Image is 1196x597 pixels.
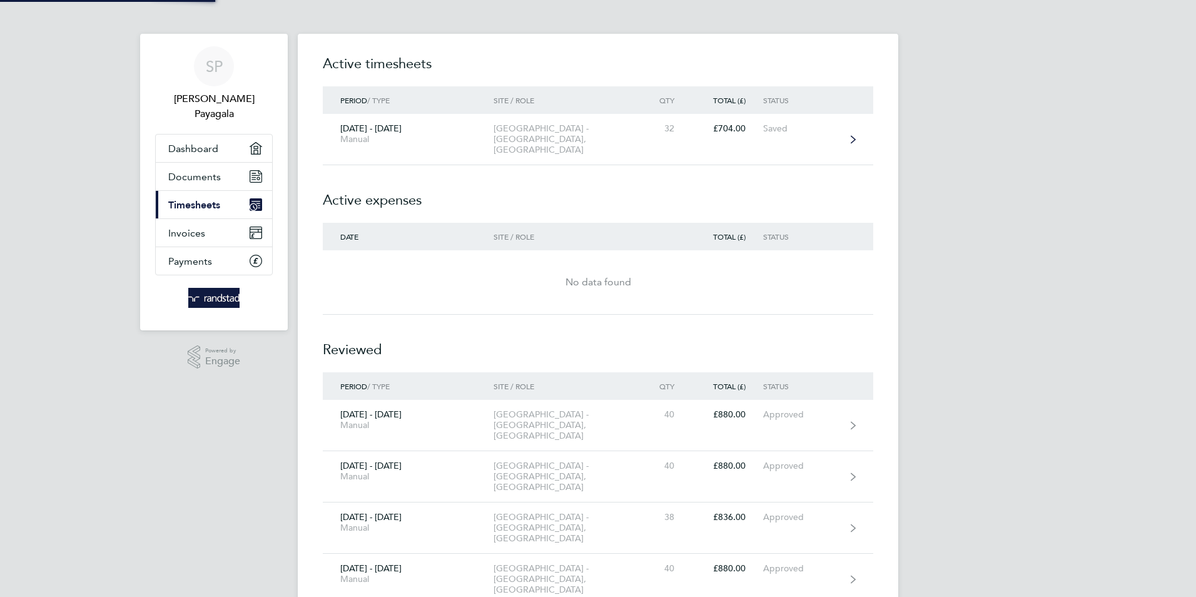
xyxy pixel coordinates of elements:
div: £880.00 [692,563,763,574]
a: [DATE] - [DATE]Manual[GEOGRAPHIC_DATA] - [GEOGRAPHIC_DATA], [GEOGRAPHIC_DATA]32£704.00Saved [323,114,873,165]
a: Invoices [156,219,272,247]
div: Manual [340,420,476,431]
img: randstad-logo-retina.png [188,288,240,308]
span: SP [206,58,223,74]
div: 40 [637,563,692,574]
div: Approved [763,563,840,574]
div: Qty [637,382,692,390]
div: Saved [763,123,840,134]
div: [GEOGRAPHIC_DATA] - [GEOGRAPHIC_DATA], [GEOGRAPHIC_DATA] [494,461,637,492]
div: [DATE] - [DATE] [323,409,494,431]
div: Status [763,96,840,105]
div: Total (£) [692,382,763,390]
div: [GEOGRAPHIC_DATA] - [GEOGRAPHIC_DATA], [GEOGRAPHIC_DATA] [494,409,637,441]
div: / Type [323,382,494,390]
div: Manual [340,471,476,482]
nav: Main navigation [140,34,288,330]
span: Period [340,381,367,391]
a: [DATE] - [DATE]Manual[GEOGRAPHIC_DATA] - [GEOGRAPHIC_DATA], [GEOGRAPHIC_DATA]40£880.00Approved [323,400,873,451]
a: Payments [156,247,272,275]
div: £836.00 [692,512,763,523]
span: Payments [168,255,212,267]
div: Qty [637,96,692,105]
h2: Active expenses [323,165,873,223]
a: Timesheets [156,191,272,218]
div: Manual [340,574,476,584]
div: Approved [763,512,840,523]
div: / Type [323,96,494,105]
div: Manual [340,134,476,145]
a: Go to home page [155,288,273,308]
div: Status [763,232,840,241]
div: Site / Role [494,382,637,390]
div: [GEOGRAPHIC_DATA] - [GEOGRAPHIC_DATA], [GEOGRAPHIC_DATA] [494,563,637,595]
span: Sanjeewa Devapriya Payagala [155,91,273,121]
div: 32 [637,123,692,134]
div: Status [763,382,840,390]
a: SP[PERSON_NAME] Payagala [155,46,273,121]
div: [GEOGRAPHIC_DATA] - [GEOGRAPHIC_DATA], [GEOGRAPHIC_DATA] [494,123,637,155]
a: Powered byEngage [188,345,241,369]
div: Site / Role [494,232,637,241]
a: [DATE] - [DATE]Manual[GEOGRAPHIC_DATA] - [GEOGRAPHIC_DATA], [GEOGRAPHIC_DATA]40£880.00Approved [323,451,873,503]
div: 40 [637,461,692,471]
div: Manual [340,523,476,533]
a: Dashboard [156,135,272,162]
div: £704.00 [692,123,763,134]
div: Approved [763,409,840,420]
div: [GEOGRAPHIC_DATA] - [GEOGRAPHIC_DATA], [GEOGRAPHIC_DATA] [494,512,637,544]
span: Period [340,95,367,105]
div: 38 [637,512,692,523]
div: £880.00 [692,461,763,471]
div: 40 [637,409,692,420]
div: [DATE] - [DATE] [323,563,494,584]
span: Timesheets [168,199,220,211]
div: Total (£) [692,232,763,241]
div: Date [323,232,494,241]
div: Total (£) [692,96,763,105]
span: Engage [205,356,240,367]
div: Site / Role [494,96,637,105]
h2: Reviewed [323,315,873,372]
h2: Active timesheets [323,54,873,86]
span: Documents [168,171,221,183]
span: Dashboard [168,143,218,155]
div: Approved [763,461,840,471]
a: Documents [156,163,272,190]
div: [DATE] - [DATE] [323,123,494,145]
div: £880.00 [692,409,763,420]
a: [DATE] - [DATE]Manual[GEOGRAPHIC_DATA] - [GEOGRAPHIC_DATA], [GEOGRAPHIC_DATA]38£836.00Approved [323,503,873,554]
div: No data found [323,275,873,290]
div: [DATE] - [DATE] [323,461,494,482]
div: [DATE] - [DATE] [323,512,494,533]
span: Invoices [168,227,205,239]
span: Powered by [205,345,240,356]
